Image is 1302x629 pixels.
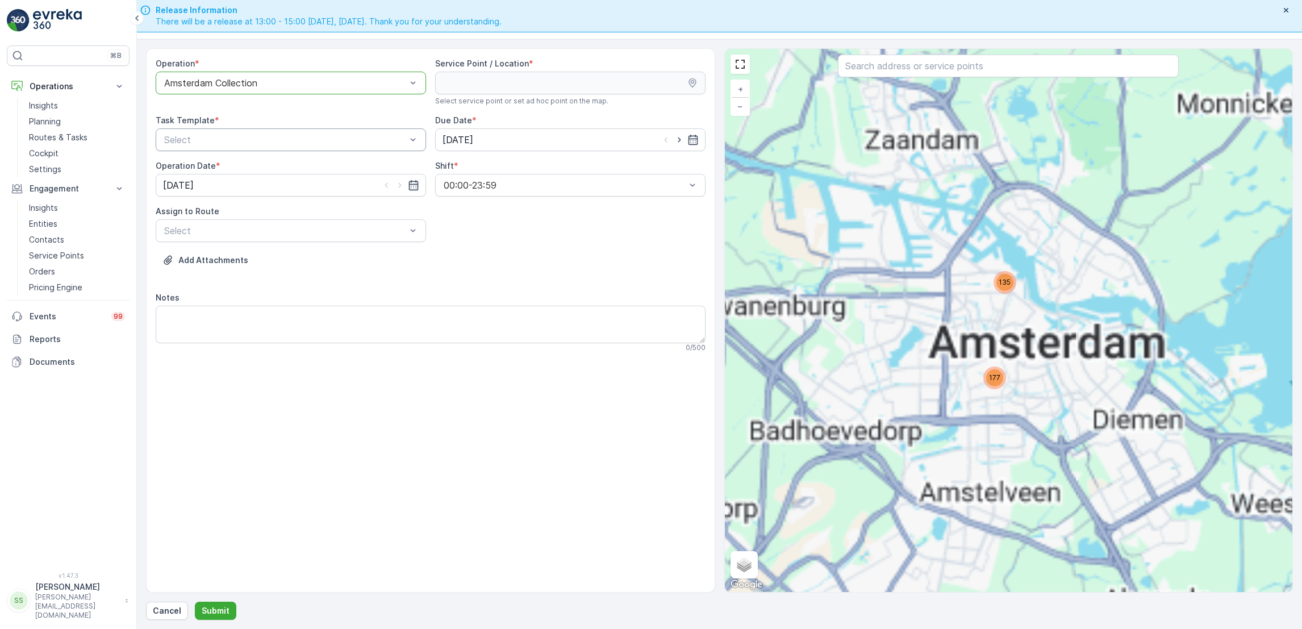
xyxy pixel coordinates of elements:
[110,51,122,60] p: ⌘B
[153,605,181,616] p: Cancel
[29,234,64,245] p: Contacts
[29,132,87,143] p: Routes & Tasks
[7,572,130,579] span: v 1.47.3
[7,75,130,98] button: Operations
[156,251,255,269] button: Upload File
[989,373,1000,382] span: 177
[202,605,229,616] p: Submit
[29,282,82,293] p: Pricing Engine
[156,293,180,302] label: Notes
[435,128,706,151] input: dd/mm/yyyy
[738,84,743,94] span: +
[30,356,125,368] p: Documents
[435,97,608,106] span: Select service point or set ad hoc point on the map.
[35,581,119,593] p: [PERSON_NAME]
[156,174,426,197] input: dd/mm/yyyy
[24,145,130,161] a: Cockpit
[30,311,105,322] p: Events
[164,224,406,238] p: Select
[146,602,188,620] button: Cancel
[24,216,130,232] a: Entities
[29,218,57,230] p: Entities
[24,280,130,295] a: Pricing Engine
[156,206,219,216] label: Assign to Route
[156,161,216,170] label: Operation Date
[7,305,130,328] a: Events99
[838,55,1179,77] input: Search address or service points
[29,250,84,261] p: Service Points
[7,9,30,32] img: logo
[29,266,55,277] p: Orders
[29,148,59,159] p: Cockpit
[156,115,215,125] label: Task Template
[195,602,236,620] button: Submit
[983,366,1006,389] div: 177
[29,100,58,111] p: Insights
[24,114,130,130] a: Planning
[732,81,749,98] a: Zoom In
[732,552,757,577] a: Layers
[30,183,107,194] p: Engagement
[7,328,130,351] a: Reports
[24,248,130,264] a: Service Points
[24,130,130,145] a: Routes & Tasks
[435,115,472,125] label: Due Date
[24,161,130,177] a: Settings
[732,98,749,115] a: Zoom Out
[999,278,1011,286] span: 135
[728,577,765,592] img: Google
[7,177,130,200] button: Engagement
[33,9,82,32] img: logo_light-DOdMpM7g.png
[30,81,107,92] p: Operations
[10,591,28,610] div: SS
[728,577,765,592] a: Open this area in Google Maps (opens a new window)
[29,202,58,214] p: Insights
[686,343,706,352] p: 0 / 500
[156,59,195,68] label: Operation
[732,56,749,73] a: View Fullscreen
[114,312,123,321] p: 99
[24,98,130,114] a: Insights
[156,16,502,27] span: There will be a release at 13:00 - 15:00 [DATE], [DATE]. Thank you for your understanding.
[29,164,61,175] p: Settings
[156,5,502,16] span: Release Information
[435,161,454,170] label: Shift
[164,133,406,147] p: Select
[35,593,119,620] p: [PERSON_NAME][EMAIL_ADDRESS][DOMAIN_NAME]
[435,59,529,68] label: Service Point / Location
[30,334,125,345] p: Reports
[24,232,130,248] a: Contacts
[7,351,130,373] a: Documents
[24,200,130,216] a: Insights
[994,271,1016,294] div: 135
[29,116,61,127] p: Planning
[24,264,130,280] a: Orders
[737,101,743,111] span: −
[7,581,130,620] button: SS[PERSON_NAME][PERSON_NAME][EMAIL_ADDRESS][DOMAIN_NAME]
[178,255,248,266] p: Add Attachments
